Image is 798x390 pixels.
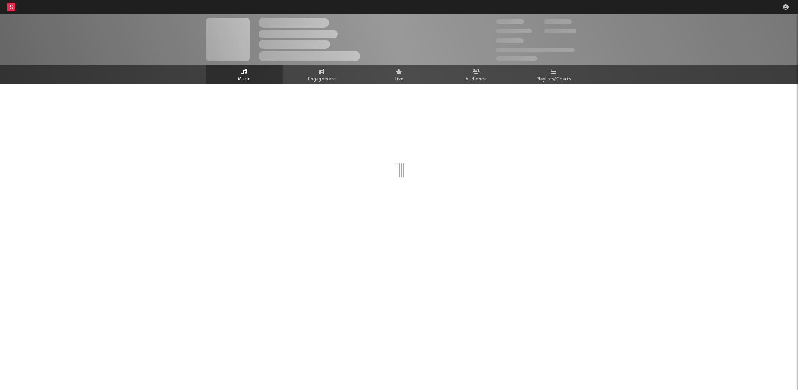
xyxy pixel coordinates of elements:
span: Audience [466,75,487,84]
span: Playlists/Charts [536,75,571,84]
span: 1,000,000 [544,29,576,33]
a: Engagement [283,65,361,84]
span: 300,000 [496,19,524,24]
span: Music [238,75,251,84]
span: 50,000,000 Monthly Listeners [496,48,575,52]
a: Audience [438,65,515,84]
a: Live [361,65,438,84]
a: Music [206,65,283,84]
span: 100,000 [544,19,572,24]
span: Jump Score: 85.0 [496,56,537,61]
span: Engagement [308,75,336,84]
span: 50,000,000 [496,29,532,33]
a: Playlists/Charts [515,65,592,84]
span: Live [395,75,404,84]
span: 100,000 [496,38,524,43]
